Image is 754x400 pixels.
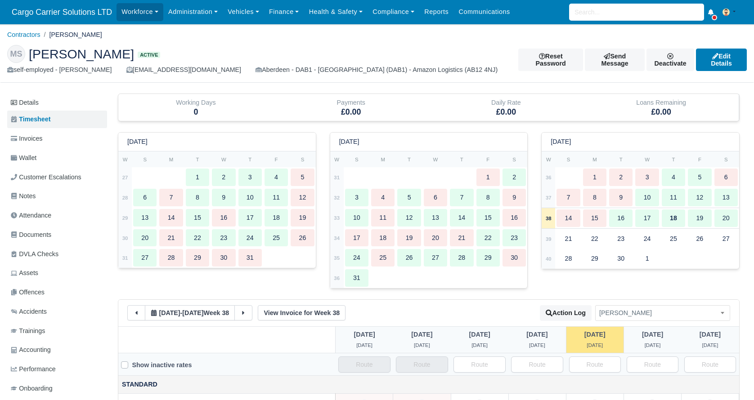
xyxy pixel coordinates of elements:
a: Compliance [368,3,419,21]
a: Health & Safety [304,3,368,21]
a: Customer Escalations [7,169,107,186]
div: 18 [265,209,288,227]
a: Cargo Carrier Solutions LTD [7,4,117,21]
div: 7 [557,189,580,206]
span: 1 day ago [529,342,545,348]
input: Route [684,356,736,373]
a: Invoices [7,130,107,147]
h5: £0.00 [590,107,732,117]
span: 1 day from now [702,342,718,348]
a: Trainings [7,322,107,340]
a: Send Message [585,49,645,71]
div: Daily Rate [429,94,584,121]
span: 19 hours ago [584,331,606,338]
small: F [275,157,278,162]
div: MS [7,45,25,63]
strong: 32 [334,195,340,200]
div: 27 [424,249,447,267]
div: 30 [609,250,633,267]
h5: 0 [125,107,267,117]
button: [DATE]-[DATE]Week 38 [145,305,235,320]
small: M [381,157,385,162]
small: S [724,157,728,162]
a: Performance [7,360,107,378]
span: Cargo Carrier Solutions LTD [7,3,117,21]
strong: 18 [670,214,677,222]
h6: [DATE] [127,138,148,146]
div: 15 [476,209,500,227]
span: 2 days ago [471,342,488,348]
div: 22 [476,229,500,247]
div: 17 [238,209,262,227]
button: Reset Password [518,49,583,71]
span: Notes [11,191,36,201]
div: 8 [476,189,500,206]
strong: 27 [122,175,128,180]
div: 26 [688,230,711,248]
div: 4 [662,169,685,186]
span: Onboarding [11,383,53,394]
div: 29 [186,249,209,267]
span: Customer Escalations [11,172,81,182]
a: Edit Details [696,49,747,71]
small: T [408,157,411,162]
span: 19 hours ago [587,342,603,348]
div: 14 [557,209,580,227]
div: 31 [345,269,368,287]
h6: [DATE] [551,138,571,146]
strong: 28 [122,195,128,200]
input: Route [338,356,390,373]
div: 23 [609,230,633,248]
div: Working Days [118,94,274,121]
a: View Invoice for Week 38 [258,305,346,320]
span: Invoices [11,133,42,144]
strong: 37 [546,195,552,200]
span: Documents [11,230,51,240]
span: 2 days from now [182,309,203,316]
div: 21 [159,229,183,247]
div: 25 [371,249,395,267]
input: Route [569,356,621,373]
div: 5 [688,169,711,186]
div: 16 [503,209,526,227]
div: 6 [424,189,447,206]
a: Finance [264,3,304,21]
small: S [355,157,359,162]
div: 19 [688,209,711,227]
span: Accidents [11,307,47,317]
small: T [196,157,199,162]
div: Marco Da Silva [0,38,754,83]
small: S [301,157,305,162]
a: Notes [7,187,107,205]
div: 27 [133,249,157,267]
span: Assets [11,268,38,278]
div: 3 [345,189,368,206]
div: 3 [635,169,659,186]
div: 19 [397,229,421,247]
span: Timesheet [11,114,50,124]
strong: 35 [334,255,340,261]
div: [EMAIL_ADDRESS][DOMAIN_NAME] [126,65,241,75]
div: 25 [265,229,288,247]
div: 21 [450,229,473,247]
div: 28 [159,249,183,267]
input: Route [627,356,678,373]
div: 24 [238,229,262,247]
div: 26 [397,249,421,267]
a: Documents [7,226,107,244]
div: 1 [583,169,606,186]
small: T [248,157,251,162]
div: 25 [662,230,685,248]
div: 26 [291,229,314,247]
a: Timesheet [7,111,107,128]
div: 12 [688,189,711,206]
div: 31 [238,249,262,267]
label: Show inactive rates [132,360,192,370]
span: 4 hours from now [642,331,663,338]
div: 9 [212,189,235,206]
a: Accounting [7,341,107,359]
a: Assets [7,264,107,282]
div: 24 [345,249,368,267]
div: 2 [503,169,526,186]
div: 13 [714,189,738,206]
